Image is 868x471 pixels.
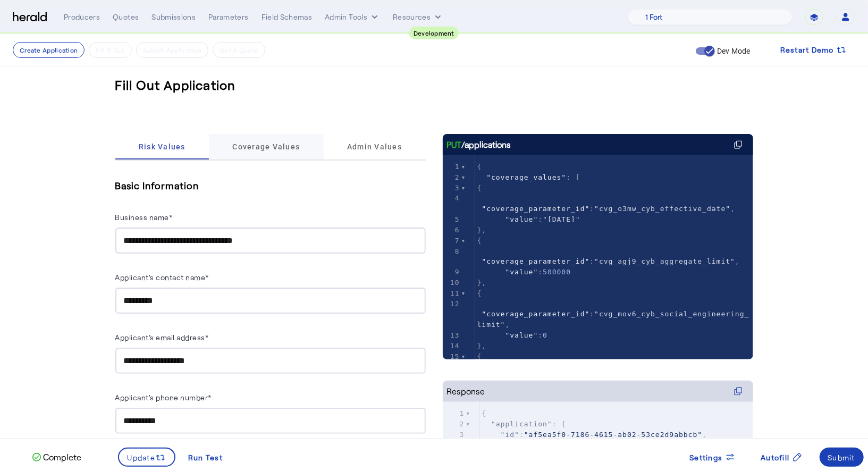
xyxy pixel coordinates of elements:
[115,273,209,282] label: Applicant's contact name*
[477,342,487,350] span: },
[115,213,173,222] label: Business name*
[262,12,313,22] div: Field Schemas
[477,237,482,245] span: {
[13,12,47,22] img: Herald Logo
[594,257,735,265] span: "cvg_agj9_cyb_aggregate_limit"
[543,331,547,339] span: 0
[232,143,300,150] span: Coverage Values
[780,44,834,56] span: Restart Demo
[443,430,466,440] div: 3
[761,452,790,463] span: Autofill
[477,268,571,276] span: :
[443,162,461,172] div: 1
[325,12,380,22] button: internal dropdown menu
[115,333,209,342] label: Applicant's email address*
[690,452,723,463] span: Settings
[347,143,402,150] span: Admin Values
[543,215,580,223] span: "[DATE]"
[393,12,443,22] button: Resources dropdown menu
[443,419,466,430] div: 2
[115,77,236,94] h3: Fill Out Application
[118,448,176,467] button: Update
[477,289,482,297] span: {
[477,173,580,181] span: : [
[447,138,511,151] div: /applications
[188,452,223,463] div: Run Test
[443,330,461,341] div: 13
[136,42,208,58] button: Submit Application
[753,448,811,467] button: Autofill
[443,299,461,309] div: 12
[482,420,567,428] span: : {
[443,341,461,351] div: 14
[505,215,538,223] span: "value"
[443,288,461,299] div: 11
[477,184,482,192] span: {
[772,40,855,60] button: Restart Demo
[443,277,461,288] div: 10
[447,138,462,151] span: PUT
[681,448,744,467] button: Settings
[115,178,426,194] h5: Basic Information
[482,257,589,265] span: "coverage_parameter_id"
[482,310,589,318] span: "coverage_parameter_id"
[501,431,519,439] span: "id"
[477,310,749,329] span: "cvg_mov6_cyb_social_engineering_limit"
[477,279,487,287] span: },
[505,331,538,339] span: "value"
[443,267,461,277] div: 9
[443,225,461,235] div: 6
[139,143,186,150] span: Risk Values
[715,46,751,56] label: Dev Mode
[491,420,552,428] span: "application"
[443,172,461,183] div: 2
[828,452,856,463] div: Submit
[213,42,265,58] button: Get A Quote
[594,205,730,213] span: "cvg_o3mw_cyb_effective_date"
[115,393,212,402] label: Applicant's phone number*
[524,431,702,439] span: "af5ea5f0-7186-4615-ab02-53ce2d9abbcb"
[477,300,749,329] span: : ,
[113,12,139,22] div: Quotes
[477,215,580,223] span: :
[13,42,85,58] button: Create Application
[477,194,736,213] span: : ,
[409,27,459,39] div: Development
[477,331,548,339] span: :
[443,246,461,257] div: 8
[486,173,566,181] span: "coverage_values"
[482,409,487,417] span: {
[477,352,482,360] span: {
[443,193,461,204] div: 4
[477,163,482,171] span: {
[180,448,231,467] button: Run Test
[443,351,461,362] div: 15
[543,268,571,276] span: 500000
[443,183,461,194] div: 3
[41,451,81,464] p: Complete
[89,42,131,58] button: Fill it Out
[443,235,461,246] div: 7
[505,268,538,276] span: "value"
[820,448,864,467] button: Submit
[128,452,156,463] span: Update
[443,214,461,225] div: 5
[151,12,196,22] div: Submissions
[208,12,249,22] div: Parameters
[447,385,485,398] div: Response
[64,12,100,22] div: Producers
[477,226,487,234] span: },
[482,205,589,213] span: "coverage_parameter_id"
[482,431,707,439] span: : ,
[443,408,466,419] div: 1
[477,247,740,266] span: : ,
